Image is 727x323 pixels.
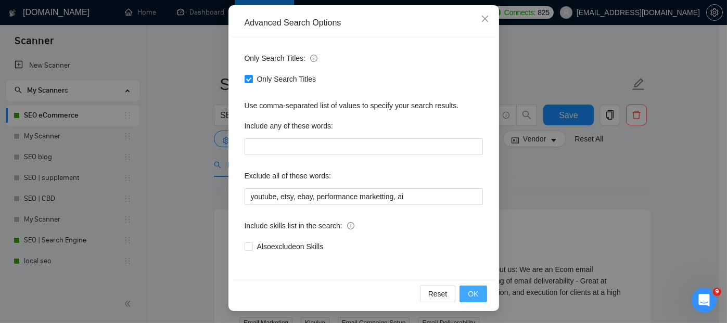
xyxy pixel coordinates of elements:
span: info-circle [347,222,354,229]
button: Reset [420,286,456,302]
span: Only Search Titles: [245,53,317,64]
button: OK [460,286,487,302]
span: Reset [428,288,448,300]
span: close [481,15,489,23]
span: Include skills list in the search: [245,220,354,231]
div: Advanced Search Options [245,17,483,29]
span: Also exclude on Skills [253,241,328,252]
button: Close [471,5,499,33]
span: 9 [713,288,721,296]
label: Exclude all of these words: [245,167,331,184]
iframe: Intercom live chat [692,288,717,313]
label: Include any of these words: [245,118,333,134]
span: info-circle [310,55,317,62]
div: Use comma-separated list of values to specify your search results. [245,100,483,111]
span: Only Search Titles [253,73,321,85]
span: OK [468,288,478,300]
